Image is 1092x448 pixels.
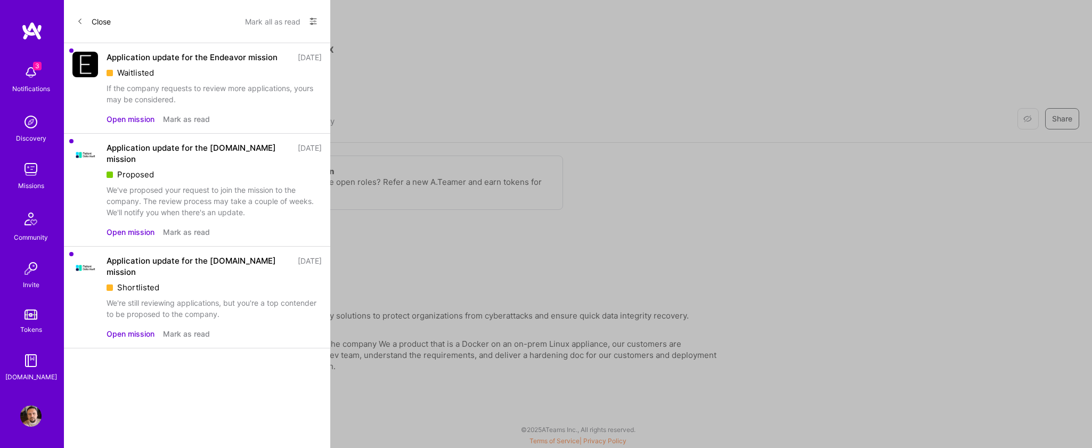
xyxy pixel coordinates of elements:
button: Mark as read [163,226,210,238]
img: Company Logo [72,146,98,164]
img: logo [21,21,43,40]
div: Proposed [107,169,322,180]
div: Invite [23,279,39,290]
img: Company Logo [72,259,98,276]
img: guide book [20,350,42,371]
img: Community [18,206,44,232]
div: Shortlisted [107,282,322,293]
button: Open mission [107,113,154,125]
button: Open mission [107,328,154,339]
div: We've proposed your request to join the mission to the company. The review process may take a cou... [107,184,322,218]
div: Application update for the [DOMAIN_NAME] mission [107,142,291,165]
div: [DATE] [298,255,322,278]
div: If the company requests to review more applications, yours may be considered. [107,83,322,105]
img: teamwork [20,159,42,180]
a: User Avatar [18,405,44,427]
div: Application update for the [DOMAIN_NAME] mission [107,255,291,278]
div: [DATE] [298,142,322,165]
div: Tokens [20,324,42,335]
button: Close [77,13,111,30]
div: We're still reviewing applications, but you're a top contender to be proposed to the company. [107,297,322,320]
img: tokens [25,309,37,320]
img: Invite [20,258,42,279]
div: Application update for the Endeavor mission [107,52,278,63]
div: Waitlisted [107,67,322,78]
button: Open mission [107,226,154,238]
div: Missions [18,180,44,191]
img: Company Logo [72,52,98,77]
button: Mark as read [163,113,210,125]
div: [DOMAIN_NAME] [5,371,57,382]
button: Mark all as read [245,13,300,30]
div: Discovery [16,133,46,144]
img: discovery [20,111,42,133]
button: Mark as read [163,328,210,339]
div: [DATE] [298,52,322,63]
div: Community [14,232,48,243]
img: User Avatar [20,405,42,427]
